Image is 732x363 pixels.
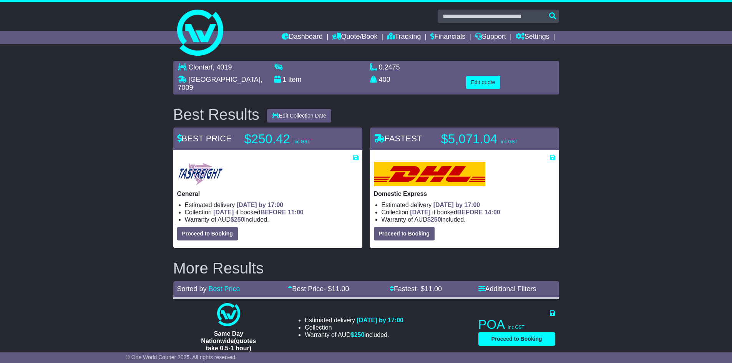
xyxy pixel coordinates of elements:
[374,190,555,197] p: Domestic Express
[237,202,284,208] span: [DATE] by 17:00
[354,332,365,338] span: 250
[382,201,555,209] li: Estimated delivery
[189,63,213,71] span: Clontarf
[410,209,430,215] span: [DATE]
[433,202,480,208] span: [DATE] by 17:00
[390,285,442,293] a: Fastest- $11.00
[457,209,483,215] span: BEFORE
[305,331,403,338] li: Warranty of AUD included.
[305,324,403,331] li: Collection
[177,285,207,293] span: Sorted by
[466,76,500,89] button: Edit quote
[324,285,349,293] span: - $
[478,317,555,332] p: POA
[427,216,441,223] span: $
[177,134,232,143] span: BEST PRICE
[425,285,442,293] span: 11.00
[288,209,304,215] span: 11:00
[379,76,390,83] span: 400
[294,139,310,144] span: inc GST
[177,190,359,197] p: General
[169,106,264,123] div: Best Results
[173,260,559,277] h2: More Results
[374,227,435,240] button: Proceed to Booking
[283,76,287,83] span: 1
[357,317,403,323] span: [DATE] by 17:00
[387,31,421,44] a: Tracking
[282,31,323,44] a: Dashboard
[305,317,403,324] li: Estimated delivery
[382,216,555,223] li: Warranty of AUD included.
[289,76,302,83] span: item
[217,303,240,326] img: One World Courier: Same Day Nationwide(quotes take 0.5-1 hour)
[234,216,244,223] span: 250
[213,209,234,215] span: [DATE]
[508,325,525,330] span: inc GST
[185,216,359,223] li: Warranty of AUD included.
[185,209,359,216] li: Collection
[417,285,442,293] span: - $
[267,109,331,123] button: Edit Collection Date
[185,201,359,209] li: Estimated delivery
[374,162,485,186] img: DHL: Domestic Express
[177,227,238,240] button: Proceed to Booking
[201,330,256,351] span: Same Day Nationwide(quotes take 0.5-1 hour)
[213,63,232,71] span: , 4019
[410,209,500,215] span: if booked
[351,332,365,338] span: $
[332,31,377,44] a: Quote/Book
[501,139,517,144] span: inc GST
[213,209,303,215] span: if booked
[332,285,349,293] span: 11.00
[261,209,286,215] span: BEFORE
[209,285,240,293] a: Best Price
[475,31,506,44] a: Support
[288,285,349,293] a: Best Price- $11.00
[485,209,500,215] span: 14:00
[441,131,537,147] p: $5,071.04
[231,216,244,223] span: $
[430,31,465,44] a: Financials
[374,134,422,143] span: FASTEST
[478,332,555,346] button: Proceed to Booking
[178,76,262,92] span: , 7009
[379,63,400,71] span: 0.2475
[126,354,237,360] span: © One World Courier 2025. All rights reserved.
[516,31,549,44] a: Settings
[431,216,441,223] span: 250
[478,285,536,293] a: Additional Filters
[244,131,340,147] p: $250.42
[382,209,555,216] li: Collection
[189,76,261,83] span: [GEOGRAPHIC_DATA]
[177,162,224,186] img: Tasfreight: General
